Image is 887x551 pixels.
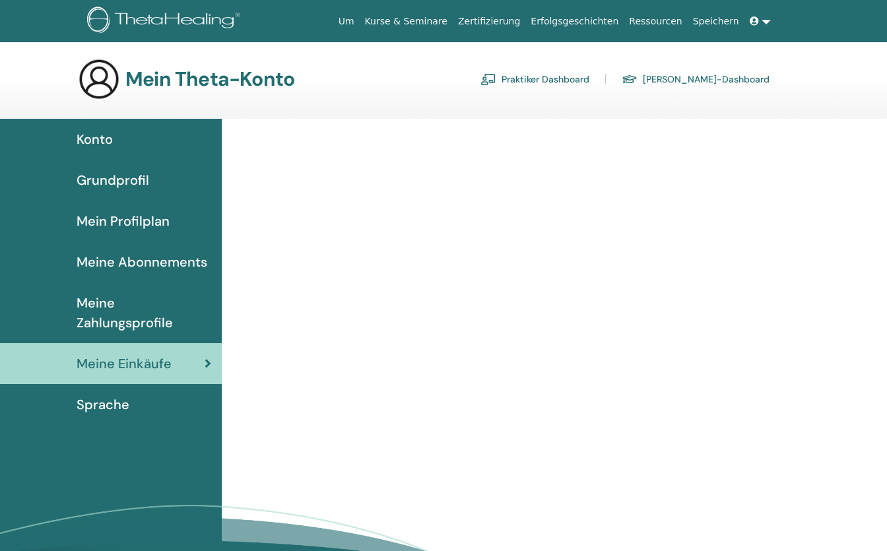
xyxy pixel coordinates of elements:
[77,354,172,373] span: Meine Einkäufe
[78,58,120,100] img: generic-user-icon.jpg
[360,9,453,34] a: Kurse & Seminare
[77,252,207,272] span: Meine Abonnements
[77,129,113,149] span: Konto
[480,73,496,85] img: chalkboard-teacher.svg
[453,9,525,34] a: Zertifizierung
[624,9,687,34] a: Ressourcen
[622,69,770,90] a: [PERSON_NAME]-Dashboard
[77,211,170,231] span: Mein Profilplan
[77,170,149,190] span: Grundprofil
[125,67,294,91] h3: Mein Theta-Konto
[480,69,589,90] a: Praktiker Dashboard
[87,7,245,36] img: logo.png
[622,74,638,85] img: graduation-cap.svg
[77,293,211,333] span: Meine Zahlungsprofile
[525,9,624,34] a: Erfolgsgeschichten
[77,395,129,414] span: Sprache
[688,9,744,34] a: Speichern
[333,9,360,34] a: Um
